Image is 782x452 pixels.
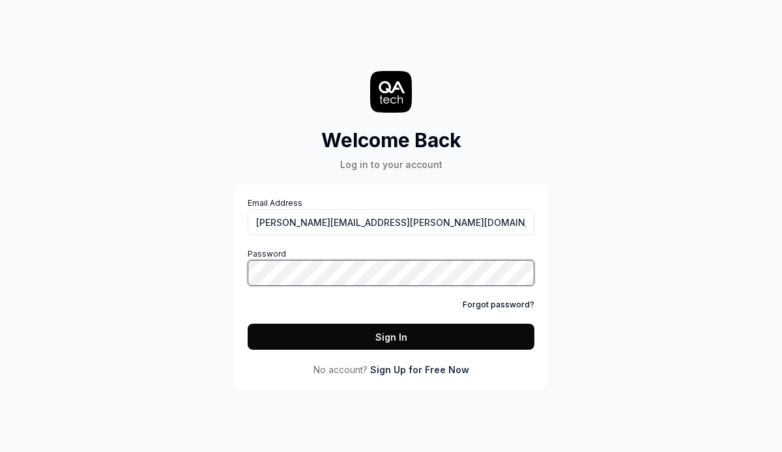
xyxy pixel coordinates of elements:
span: No account? [313,363,368,376]
label: Password [248,248,534,286]
input: Password [248,260,534,286]
div: Log in to your account [321,158,461,171]
input: Email Address [248,209,534,235]
a: Sign Up for Free Now [370,363,469,376]
a: Forgot password? [463,299,534,311]
h2: Welcome Back [321,126,461,155]
label: Email Address [248,197,534,235]
button: Sign In [248,324,534,350]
